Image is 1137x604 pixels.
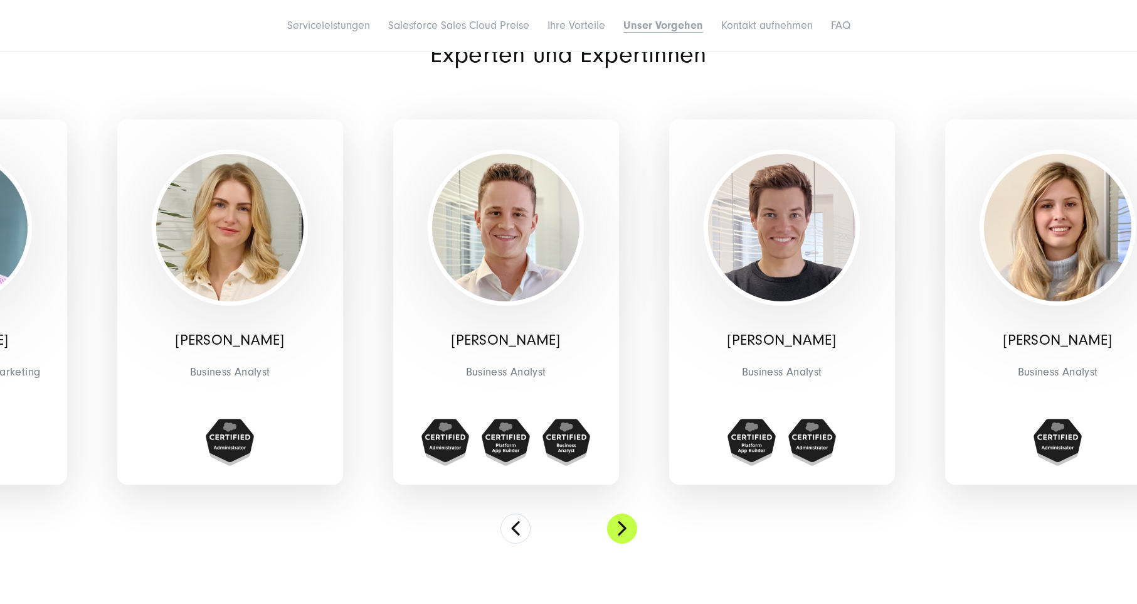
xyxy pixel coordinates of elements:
img: Zertifizierter Salesforce Platform App Builder - Digitalagentur SUNZINET [482,419,530,466]
a: Kontakt aufnehmen [721,19,813,32]
img: Salesforce zertifiziert Administrator - Digitalagentur SUNZINET [206,419,254,466]
a: FAQ [831,19,850,32]
img: Elena Wehinger - Business Analyst - Salesforce Agentur SUNZINET [984,154,1131,350]
p: [PERSON_NAME] [403,332,610,350]
img: Salesforce zertifiziert Administrator - Digitalagentur SUNZINET [1034,419,1082,466]
span: Business Analyst [127,362,334,382]
h2: Ihre Salesforce Experten und Expertinnen [287,19,851,67]
a: Unser Vorgehen [623,19,703,32]
img: Philipp Truß - Business Analyst - Salesforce Agentur SUNZINET [708,154,855,350]
img: Salesforce zertifiziert Administrator - Digitalagentur SUNZINET [421,419,470,466]
img: Daniel Walch - Business Analyst - Salesforce Agentur SUNZINET [432,154,579,350]
span: Business Analyst [679,362,886,382]
img: Salesforce zertifiziert Administrator - Digitalagentur SUNZINET [788,419,837,466]
p: [PERSON_NAME] [679,332,886,350]
img: salesforce certified Business Analyst Expert [542,419,591,466]
a: Ihre Vorteile [547,19,605,32]
span: Business Analyst [403,362,610,382]
img: Maria Diete - Business Analyst - Salesforce Agentur SUNZINET [156,154,304,350]
a: Serviceleistungen [287,19,370,32]
p: [PERSON_NAME] [127,332,334,350]
img: Zertifizierter Salesforce Platform App Builder - Digitalagentur SUNZINET [727,419,776,466]
a: Salesforce Sales Cloud Preise [388,19,529,32]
